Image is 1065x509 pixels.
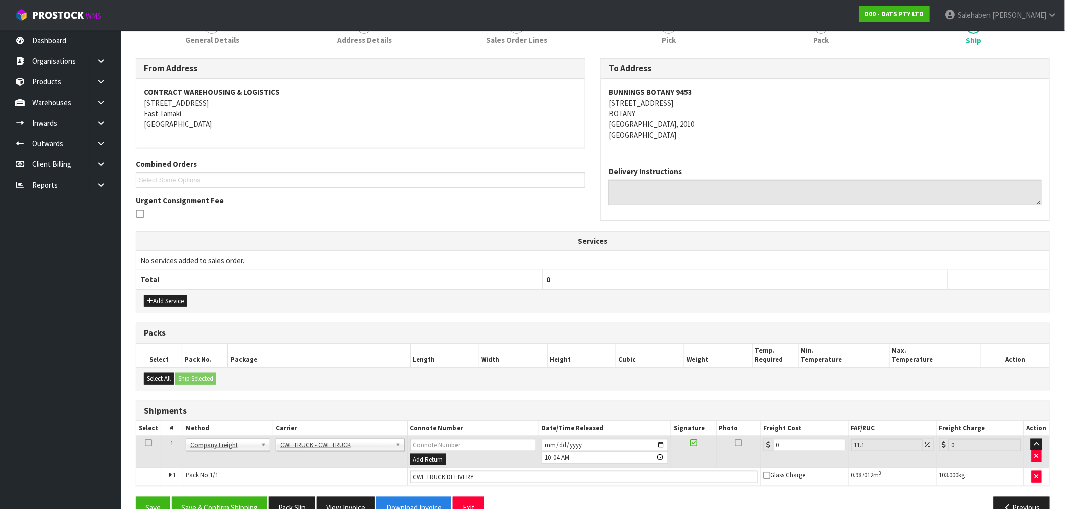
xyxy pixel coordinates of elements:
span: Pack [814,35,829,45]
label: Urgent Consignment Fee [136,195,224,206]
input: Freight Charge [949,439,1021,451]
small: WMS [86,11,101,21]
td: Pack No. [183,468,407,486]
th: Carrier [273,421,407,436]
th: Freight Charge [936,421,1024,436]
td: kg [936,468,1024,486]
span: 1/1 [210,471,218,479]
th: Date/Time Released [539,421,671,436]
h3: Packs [144,328,1042,338]
input: Freight Cost [773,439,846,451]
h3: To Address [608,64,1042,73]
span: General Details [185,35,239,45]
th: Signature [671,421,717,436]
input: Connote Number [410,471,758,483]
span: CWL TRUCK - CWL TRUCK [280,439,391,451]
td: No services added to sales order. [136,251,1049,270]
button: Add Return [410,454,446,466]
span: Sales Order Lines [486,35,547,45]
input: Connote Number [410,439,536,451]
th: Freight Cost [760,421,848,436]
button: Add Service [144,295,187,307]
th: Method [183,421,273,436]
th: Pack No. [182,344,228,367]
th: Select [136,421,161,436]
th: # [161,421,183,436]
button: Select All [144,373,174,385]
sup: 3 [879,470,882,476]
span: Company Freight [190,439,257,451]
span: 0.987012 [851,471,874,479]
address: [STREET_ADDRESS] East Tamaki [GEOGRAPHIC_DATA] [144,87,577,130]
td: m [848,468,936,486]
th: Total [136,270,542,289]
th: Min. Temperature [798,344,889,367]
input: Freight Adjustment [851,439,923,451]
th: Photo [716,421,760,436]
span: Pick [662,35,676,45]
span: [PERSON_NAME] [992,10,1046,20]
th: Max. Temperature [890,344,981,367]
address: [STREET_ADDRESS] BOTANY [GEOGRAPHIC_DATA], 2010 [GEOGRAPHIC_DATA] [608,87,1042,140]
th: Services [136,232,1049,251]
label: Delivery Instructions [608,166,682,177]
img: cube-alt.png [15,9,28,21]
span: 103.000 [939,471,959,479]
th: Action [1024,421,1049,436]
span: 1 [173,471,176,479]
a: D00 - DATS PTY LTD [859,6,930,22]
th: Temp. Required [752,344,798,367]
th: Length [410,344,479,367]
th: Width [479,344,547,367]
th: Height [547,344,616,367]
h3: Shipments [144,406,1042,416]
th: Weight [684,344,752,367]
strong: CONTRACT WAREHOUSING & LOGISTICS [144,87,280,97]
span: Salehaben [958,10,991,20]
th: Package [227,344,410,367]
span: Address Details [337,35,392,45]
strong: D00 - DATS PTY LTD [865,10,924,18]
th: Select [136,344,182,367]
label: Combined Orders [136,159,197,169]
span: Ship [966,35,981,46]
strong: BUNNINGS BOTANY 9453 [608,87,692,97]
th: Cubic [616,344,684,367]
h3: From Address [144,64,577,73]
span: Glass Charge [764,471,806,479]
th: FAF/RUC [848,421,936,436]
span: ProStock [32,9,84,22]
button: Ship Selected [175,373,216,385]
span: 1 [170,439,173,447]
span: 0 [547,275,551,284]
th: Connote Number [407,421,539,436]
th: Action [981,344,1049,367]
